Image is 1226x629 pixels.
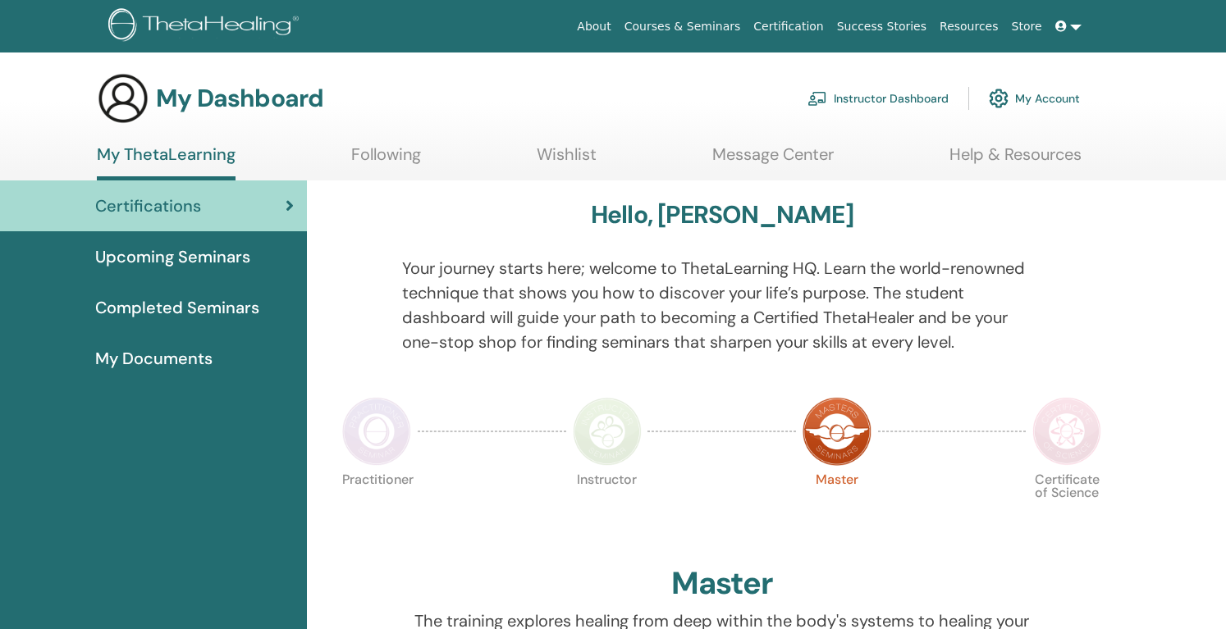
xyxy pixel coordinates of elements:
img: Certificate of Science [1032,397,1101,466]
p: Instructor [573,473,642,542]
img: Master [803,397,871,466]
img: generic-user-icon.jpg [97,72,149,125]
a: Instructor Dashboard [807,80,949,116]
span: Upcoming Seminars [95,244,250,269]
a: Courses & Seminars [618,11,748,42]
a: Following [351,144,421,176]
img: logo.png [108,8,304,45]
img: cog.svg [989,84,1009,112]
a: Store [1005,11,1049,42]
a: Certification [747,11,830,42]
h2: Master [671,565,773,603]
h3: My Dashboard [156,84,323,113]
a: Success Stories [830,11,933,42]
a: Help & Resources [949,144,1082,176]
p: Master [803,473,871,542]
a: Message Center [712,144,834,176]
a: My Account [989,80,1080,116]
img: chalkboard-teacher.svg [807,91,827,106]
span: Certifications [95,194,201,218]
a: My ThetaLearning [97,144,236,180]
img: Practitioner [342,397,411,466]
a: Resources [933,11,1005,42]
p: Practitioner [342,473,411,542]
span: My Documents [95,346,213,371]
a: Wishlist [537,144,597,176]
span: Completed Seminars [95,295,259,320]
p: Certificate of Science [1032,473,1101,542]
a: About [570,11,617,42]
h3: Hello, [PERSON_NAME] [591,200,853,230]
img: Instructor [573,397,642,466]
p: Your journey starts here; welcome to ThetaLearning HQ. Learn the world-renowned technique that sh... [402,256,1041,354]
